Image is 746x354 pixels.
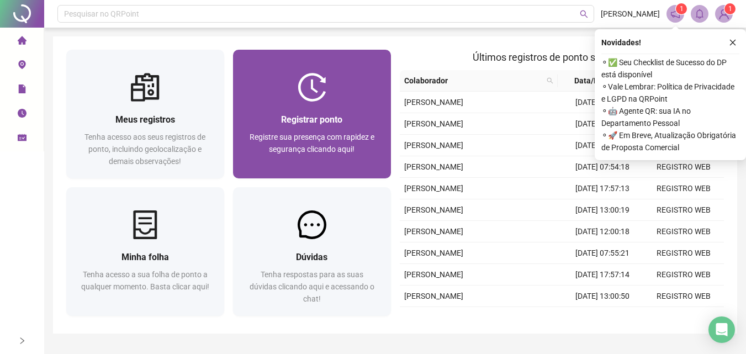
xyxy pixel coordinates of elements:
[473,51,651,63] span: Últimos registros de ponto sincronizados
[250,133,374,154] span: Registre sua presença com rapidez e segurança clicando aqui!
[562,75,623,87] span: Data/Hora
[250,270,374,303] span: Tenha respostas para as suas dúvidas clicando aqui e acessando o chat!
[18,104,27,126] span: clock-circle
[562,113,643,135] td: [DATE] 13:01:24
[562,221,643,242] td: [DATE] 12:00:18
[643,178,724,199] td: REGISTRO WEB
[562,307,643,329] td: [DATE] 12:01:14
[643,264,724,286] td: REGISTRO WEB
[580,10,588,18] span: search
[601,36,641,49] span: Novidades !
[66,50,224,178] a: Meus registrosTenha acesso aos seus registros de ponto, incluindo geolocalização e demais observa...
[562,92,643,113] td: [DATE] 17:57:03
[115,114,175,125] span: Meus registros
[601,129,739,154] span: ⚬ 🚀 Em Breve, Atualização Obrigatória de Proposta Comercial
[404,162,463,171] span: [PERSON_NAME]
[643,286,724,307] td: REGISTRO WEB
[562,264,643,286] td: [DATE] 17:57:14
[708,316,735,343] div: Open Intercom Messenger
[404,141,463,150] span: [PERSON_NAME]
[544,72,555,89] span: search
[18,31,27,53] span: home
[66,187,224,316] a: Minha folhaTenha acesso a sua folha de ponto a qualquer momento. Basta clicar aqui!
[562,135,643,156] td: [DATE] 12:00:11
[695,9,705,19] span: bell
[643,242,724,264] td: REGISTRO WEB
[404,75,542,87] span: Colaborador
[724,3,736,14] sup: Atualize o seu contato no menu Meus Dados
[404,270,463,279] span: [PERSON_NAME]
[562,242,643,264] td: [DATE] 07:55:21
[643,156,724,178] td: REGISTRO WEB
[676,3,687,14] sup: 1
[18,55,27,77] span: environment
[562,178,643,199] td: [DATE] 17:57:13
[404,227,463,236] span: [PERSON_NAME]
[404,205,463,214] span: [PERSON_NAME]
[643,221,724,242] td: REGISTRO WEB
[562,199,643,221] td: [DATE] 13:00:19
[562,156,643,178] td: [DATE] 07:54:18
[601,56,739,81] span: ⚬ ✅ Seu Checklist de Sucesso do DP está disponível
[601,105,739,129] span: ⚬ 🤖 Agente QR: sua IA no Departamento Pessoal
[281,114,342,125] span: Registrar ponto
[601,8,660,20] span: [PERSON_NAME]
[547,77,553,84] span: search
[404,292,463,300] span: [PERSON_NAME]
[643,307,724,329] td: REGISTRO WEB
[404,98,463,107] span: [PERSON_NAME]
[18,337,26,345] span: right
[728,5,732,13] span: 1
[121,252,169,262] span: Minha folha
[233,50,391,178] a: Registrar pontoRegistre sua presença com rapidez e segurança clicando aqui!
[729,39,737,46] span: close
[562,286,643,307] td: [DATE] 13:00:50
[716,6,732,22] img: 91370
[81,270,209,291] span: Tenha acesso a sua folha de ponto a qualquer momento. Basta clicar aqui!
[404,184,463,193] span: [PERSON_NAME]
[233,187,391,316] a: DúvidasTenha respostas para as suas dúvidas clicando aqui e acessando o chat!
[601,81,739,105] span: ⚬ Vale Lembrar: Política de Privacidade e LGPD na QRPoint
[404,119,463,128] span: [PERSON_NAME]
[18,128,27,150] span: schedule
[670,9,680,19] span: notification
[404,249,463,257] span: [PERSON_NAME]
[296,252,327,262] span: Dúvidas
[643,199,724,221] td: REGISTRO WEB
[558,70,637,92] th: Data/Hora
[680,5,684,13] span: 1
[18,80,27,102] span: file
[84,133,205,166] span: Tenha acesso aos seus registros de ponto, incluindo geolocalização e demais observações!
